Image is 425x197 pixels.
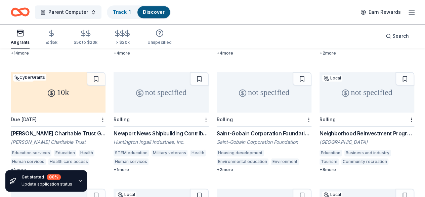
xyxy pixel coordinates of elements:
[271,158,299,165] div: Environment
[11,51,105,56] div: + 14 more
[392,32,409,40] span: Search
[320,117,336,122] div: Rolling
[13,74,46,80] div: CyberGrants
[114,40,131,45] div: > $20k
[341,158,388,165] div: Community recreation
[114,129,208,137] div: Newport News Shipbuilding Contributions Program
[11,158,46,165] div: Human services
[11,40,30,45] div: All grants
[217,117,233,122] div: Rolling
[11,150,51,156] div: Education services
[54,150,76,156] div: Education
[35,5,101,19] button: Parent Computer
[11,139,105,145] div: [PERSON_NAME] Charitable Trust
[114,139,208,145] div: Huntington Ingall Industries, Inc.
[74,40,97,45] div: $5k to $20k
[344,150,391,156] div: Business and industry
[217,150,264,156] div: Housing development
[147,26,172,48] button: Unspecified
[114,167,208,172] div: + 1 more
[46,27,57,48] button: ≤ $5k
[114,150,149,156] div: STEM education
[22,182,72,187] div: Update application status
[322,75,342,81] div: Local
[217,72,311,112] div: not specified
[356,6,405,18] a: Earn Rewards
[147,40,172,45] div: Unspecified
[320,158,339,165] div: Tourism
[114,27,131,48] button: > $20k
[47,174,61,180] div: 80 %
[190,150,206,156] div: Health
[114,72,208,112] div: not specified
[320,72,414,172] a: not specifiedLocalRollingNeighborhood Reinvestment Program[GEOGRAPHIC_DATA]EducationBusiness and ...
[22,174,72,180] div: Get started
[11,72,105,112] div: 10k
[46,40,57,45] div: ≤ $5k
[48,8,88,16] span: Parent Computer
[143,9,165,15] a: Discover
[114,158,148,165] div: Human services
[217,139,311,145] div: Saint-Gobain Corporation Foundation
[320,72,414,112] div: not specified
[114,72,208,172] a: not specifiedRollingNewport News Shipbuilding Contributions ProgramHuntington Ingall Industries, ...
[152,150,187,156] div: Military veterans
[217,158,268,165] div: Environmental education
[79,150,94,156] div: Health
[11,129,105,137] div: [PERSON_NAME] Charitable Trust Grant
[11,117,37,122] div: Due [DATE]
[320,139,414,145] div: [GEOGRAPHIC_DATA]
[114,117,130,122] div: Rolling
[107,5,171,19] button: Track· 1Discover
[217,51,311,56] div: + 4 more
[217,129,311,137] div: Saint-Gobain Corporation Foundation Direct Grants
[320,150,342,156] div: Education
[320,51,414,56] div: + 2 more
[74,27,97,48] button: $5k to $20k
[11,26,30,48] button: All grants
[11,72,105,172] a: 10kLocalCyberGrantsDue [DATE][PERSON_NAME] Charitable Trust Grant[PERSON_NAME] Charitable TrustEd...
[114,51,208,56] div: + 4 more
[113,9,131,15] a: Track· 1
[217,72,311,172] a: not specifiedRollingSaint-Gobain Corporation Foundation Direct GrantsSaint-Gobain Corporation Fou...
[320,167,414,172] div: + 8 more
[11,4,30,20] a: Home
[380,29,414,43] button: Search
[217,167,311,172] div: + 2 more
[48,158,89,165] div: Health care access
[320,129,414,137] div: Neighborhood Reinvestment Program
